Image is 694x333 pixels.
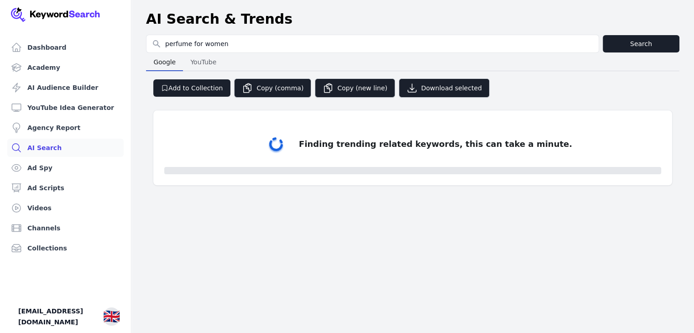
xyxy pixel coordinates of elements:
[299,138,572,151] div: Finding trending related keywords, this can take a minute.
[18,306,96,328] span: [EMAIL_ADDRESS][DOMAIN_NAME]
[7,219,124,237] a: Channels
[234,78,311,98] button: Copy (comma)
[7,179,124,197] a: Ad Scripts
[11,7,100,22] img: Your Company
[7,38,124,57] a: Dashboard
[153,79,230,97] button: Add to Collection
[7,159,124,177] a: Ad Spy
[7,119,124,137] a: Agency Report
[7,58,124,77] a: Academy
[103,308,120,325] div: 🇬🇧
[7,78,124,97] a: AI Audience Builder
[7,199,124,217] a: Videos
[187,56,220,68] span: YouTube
[7,139,124,157] a: AI Search
[146,11,292,27] h1: AI Search & Trends
[150,56,179,68] span: Google
[7,99,124,117] a: YouTube Idea Generator
[103,307,120,326] button: 🇬🇧
[399,78,490,98] button: Download selected
[7,239,124,257] a: Collections
[603,35,679,52] button: Search
[146,35,599,52] input: Search
[315,78,395,98] button: Copy (new line)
